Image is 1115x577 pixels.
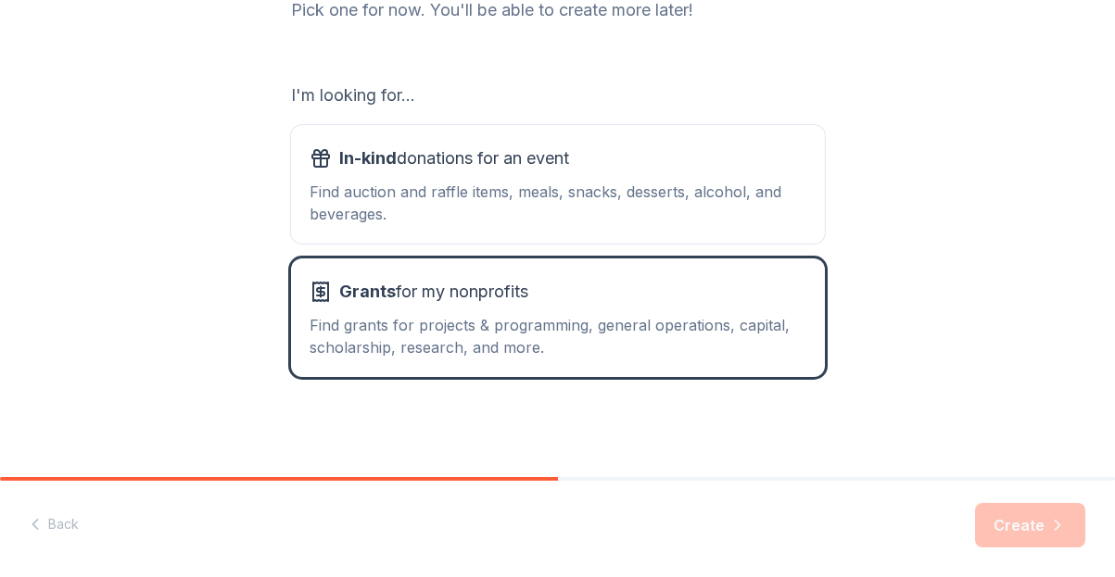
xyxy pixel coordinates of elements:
button: In-kinddonations for an eventFind auction and raffle items, meals, snacks, desserts, alcohol, and... [291,125,825,244]
span: donations for an event [339,144,569,173]
button: Grantsfor my nonprofitsFind grants for projects & programming, general operations, capital, schol... [291,258,825,377]
div: Find auction and raffle items, meals, snacks, desserts, alcohol, and beverages. [310,181,806,225]
span: Grants [339,282,396,301]
div: Find grants for projects & programming, general operations, capital, scholarship, research, and m... [310,314,806,358]
span: In-kind [339,148,397,168]
div: I'm looking for... [291,81,825,110]
span: for my nonprofits [339,277,528,307]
